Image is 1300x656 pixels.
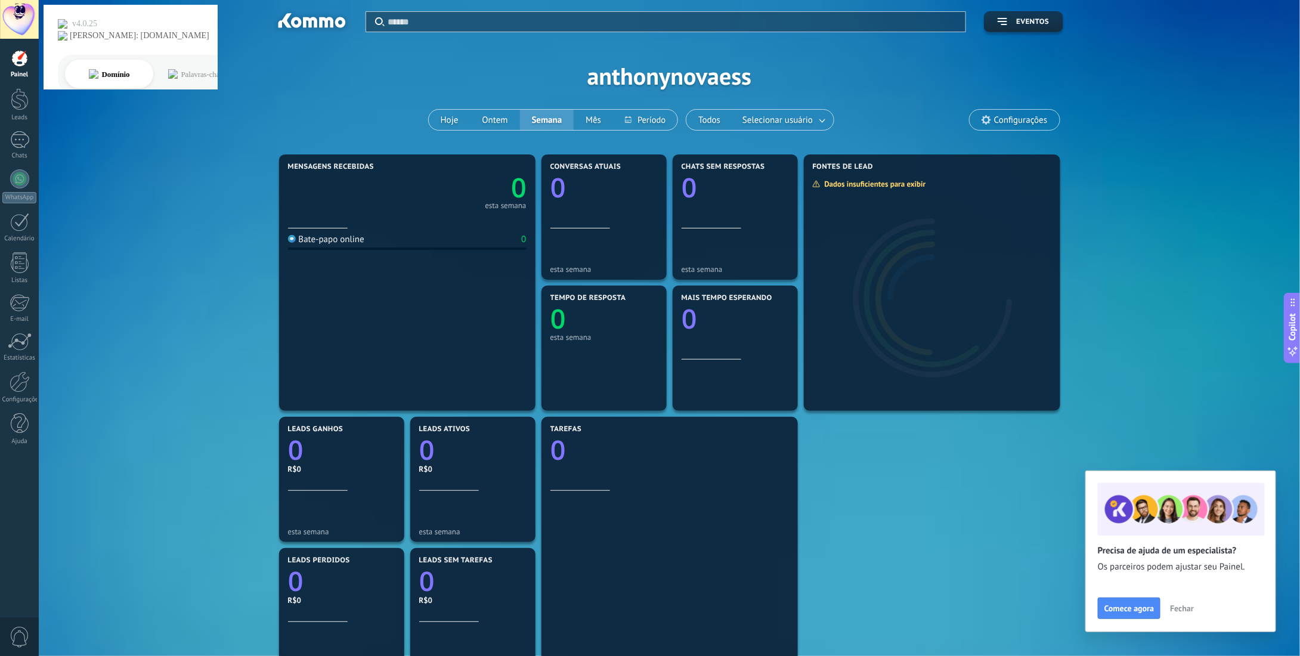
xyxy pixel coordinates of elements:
[63,70,91,78] div: Domínio
[1165,599,1199,617] button: Fechar
[288,432,304,469] text: 0
[288,556,350,565] span: Leads perdidos
[682,265,789,274] div: esta semana
[1287,314,1299,341] span: Copilot
[288,235,296,243] img: Bate-papo online
[550,432,789,469] a: 0
[682,163,765,171] span: Chats sem respostas
[2,354,37,362] div: Estatísticas
[419,527,527,536] div: esta semana
[2,114,37,122] div: Leads
[143,70,188,78] div: Palavras-chave
[520,110,574,130] button: Semana
[682,301,697,338] text: 0
[33,19,58,29] div: v 4.0.25
[511,170,527,206] text: 0
[2,438,37,445] div: Ajuda
[550,294,626,302] span: Tempo de resposta
[682,170,697,206] text: 0
[419,464,527,474] div: R$0
[812,179,934,189] div: Dados insuficientes para exibir
[50,69,60,79] img: tab_domain_overview_orange.svg
[521,234,526,245] div: 0
[550,265,658,274] div: esta semana
[1098,598,1160,619] button: Comece agora
[682,294,773,302] span: Mais tempo esperando
[31,31,171,41] div: [PERSON_NAME]: [DOMAIN_NAME]
[984,11,1063,32] button: Eventos
[2,235,37,243] div: Calendário
[1098,561,1264,573] span: Os parceiros podem ajustar seu Painel.
[2,71,37,79] div: Painel
[686,110,732,130] button: Todos
[419,432,435,469] text: 0
[732,110,834,130] button: Selecionar usuário
[550,301,566,338] text: 0
[288,464,395,474] div: R$0
[19,19,29,29] img: logo_orange.svg
[550,333,658,342] div: esta semana
[550,163,621,171] span: Conversas atuais
[1170,604,1194,612] span: Fechar
[288,564,304,600] text: 0
[288,163,374,171] span: Mensagens recebidas
[129,69,139,79] img: tab_keywords_by_traffic_grey.svg
[2,277,37,284] div: Listas
[613,110,677,130] button: Período
[419,556,493,565] span: Leads sem tarefas
[550,425,582,434] span: Tarefas
[288,234,364,245] div: Bate-papo online
[1016,18,1049,26] span: Eventos
[429,110,471,130] button: Hoje
[1098,545,1264,556] h2: Precisa de ajuda de um especialista?
[574,110,613,130] button: Mês
[994,115,1047,125] span: Configurações
[813,163,874,171] span: Fontes de lead
[419,432,527,469] a: 0
[2,396,37,404] div: Configurações
[2,315,37,323] div: E-mail
[288,527,395,536] div: esta semana
[419,564,435,600] text: 0
[288,595,395,605] div: R$0
[288,564,395,600] a: 0
[1104,604,1154,612] span: Comece agora
[550,170,566,206] text: 0
[2,192,36,203] div: WhatsApp
[419,564,527,600] a: 0
[407,170,527,206] a: 0
[288,425,343,434] span: Leads ganhos
[419,595,527,605] div: R$0
[2,152,37,160] div: Chats
[740,112,815,128] span: Selecionar usuário
[550,432,566,469] text: 0
[288,432,395,469] a: 0
[485,203,526,209] div: esta semana
[419,425,471,434] span: Leads ativos
[19,31,29,41] img: website_grey.svg
[470,110,519,130] button: Ontem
